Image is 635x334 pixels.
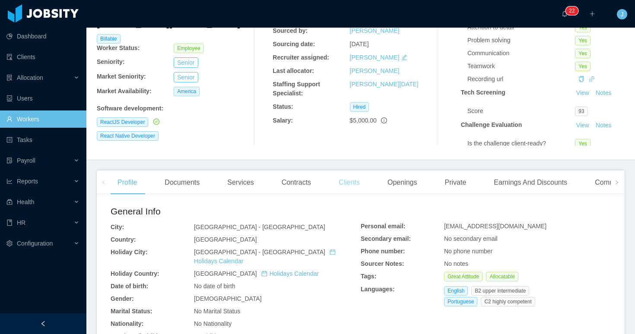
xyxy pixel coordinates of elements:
[481,297,535,306] span: C2 highly competent
[111,236,136,243] b: Country:
[6,220,13,226] i: icon: book
[97,131,159,141] span: React Native Developer
[438,170,473,195] div: Private
[330,249,336,255] i: icon: calendar
[381,117,387,123] span: info-circle
[111,205,361,218] h2: General Info
[275,170,318,195] div: Contracts
[97,44,140,51] b: Worker Status:
[461,89,505,96] strong: Tech Screening
[17,240,53,247] span: Configuration
[589,76,595,82] i: icon: link
[6,28,79,45] a: icon: pie-chartDashboard
[220,170,260,195] div: Services
[273,67,314,74] b: Last allocator:
[111,249,148,255] b: Holiday City:
[194,320,232,327] span: No Nationality
[102,180,106,185] i: icon: left
[273,103,293,110] b: Status:
[97,73,146,80] b: Market Seniority:
[573,89,592,96] a: View
[111,320,143,327] b: Nationality:
[6,131,79,148] a: icon: profileTasks
[17,74,43,81] span: Allocation
[17,199,34,205] span: Health
[575,62,591,71] span: Yes
[261,270,319,277] a: icon: calendarHolidays Calendar
[592,120,615,131] button: Notes
[444,260,468,267] span: No notes
[111,295,134,302] b: Gender:
[194,224,325,230] span: [GEOGRAPHIC_DATA] - [GEOGRAPHIC_DATA]
[6,48,79,66] a: icon: auditClients
[361,235,411,242] b: Secondary email:
[467,107,575,116] div: Score
[111,170,144,195] div: Profile
[461,121,522,128] strong: Challenge Evaluation
[97,117,148,127] span: ReactJS Developer
[444,272,483,281] span: Great Attitude
[565,6,578,15] sup: 22
[444,235,498,242] span: No secondary email
[575,36,591,45] span: Yes
[6,199,13,205] i: icon: medicine-box
[621,9,624,19] span: J
[578,75,584,84] div: Copy
[589,76,595,82] a: icon: link
[261,271,267,277] i: icon: calendar
[6,110,79,128] a: icon: userWorkers
[194,283,235,290] span: No date of birth
[573,122,592,129] a: View
[467,75,575,84] div: Recording url
[350,67,400,74] a: [PERSON_NAME]
[467,36,575,45] div: Problem solving
[467,139,575,148] div: Is the challenge client-ready?
[332,170,367,195] div: Clients
[588,170,635,195] div: Comments
[174,72,198,82] button: Senior
[350,41,369,47] span: [DATE]
[194,249,338,265] a: icon: calendarHolidays Calendar
[273,117,293,124] b: Salary:
[486,272,518,281] span: Allocatable
[174,87,200,96] span: America
[194,270,319,277] span: [GEOGRAPHIC_DATA]
[444,286,468,296] span: English
[6,178,13,184] i: icon: line-chart
[6,90,79,107] a: icon: robotUsers
[194,295,262,302] span: [DEMOGRAPHIC_DATA]
[361,260,404,267] b: Sourcer Notes:
[153,119,159,125] i: icon: check-circle
[487,170,574,195] div: Earnings And Discounts
[97,34,121,44] span: Billable
[174,44,203,53] span: Employee
[97,105,163,112] b: Software development :
[361,273,376,280] b: Tags:
[578,76,584,82] i: icon: copy
[562,11,568,17] i: icon: bell
[17,157,35,164] span: Payroll
[17,178,38,185] span: Reports
[350,27,400,34] a: [PERSON_NAME]
[273,41,315,47] b: Sourcing date:
[401,54,407,60] i: icon: edit
[444,297,477,306] span: Portuguese
[350,81,419,88] a: [PERSON_NAME][DATE]
[97,88,152,95] b: Market Availability:
[444,223,546,230] span: [EMAIL_ADDRESS][DOMAIN_NAME]
[273,81,320,97] b: Staffing Support Specialist:
[97,58,125,65] b: Seniority:
[111,308,152,315] b: Marital Status:
[6,240,13,246] i: icon: setting
[575,139,591,148] span: Yes
[381,170,424,195] div: Openings
[152,118,159,125] a: icon: check-circle
[350,117,377,124] span: $5,000.00
[194,308,240,315] span: No Marital Status
[361,223,406,230] b: Personal email:
[471,286,529,296] span: B2 upper intermediate
[111,224,124,230] b: City:
[174,57,198,68] button: Senior
[569,6,572,15] p: 2
[467,62,575,71] div: Teamwork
